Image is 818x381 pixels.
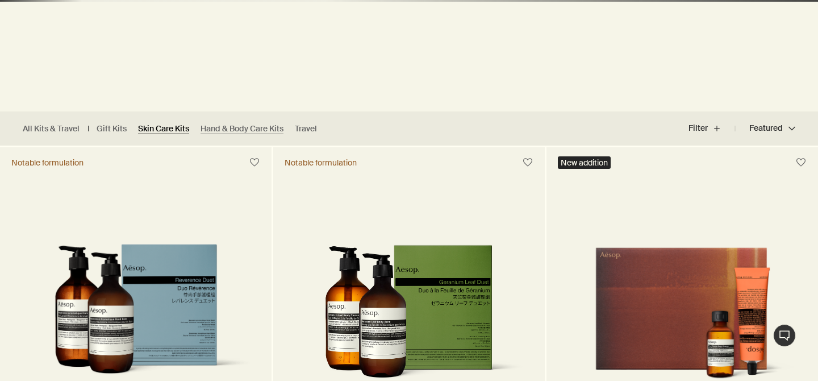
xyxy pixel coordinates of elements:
a: Travel [295,123,317,134]
button: Live Assistance [773,324,796,347]
button: Save to cabinet [244,152,265,173]
a: Skin Care Kits [138,123,189,134]
a: Hand & Body Care Kits [201,123,283,134]
a: Gift Kits [97,123,127,134]
div: Notable formulation [285,158,357,168]
div: New addition [558,156,611,169]
button: Save to cabinet [517,152,538,173]
button: Save to cabinet [791,152,811,173]
button: Featured [735,115,795,142]
a: All Kits & Travel [23,123,80,134]
div: Notable formulation [11,158,84,168]
button: Filter [688,115,735,142]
